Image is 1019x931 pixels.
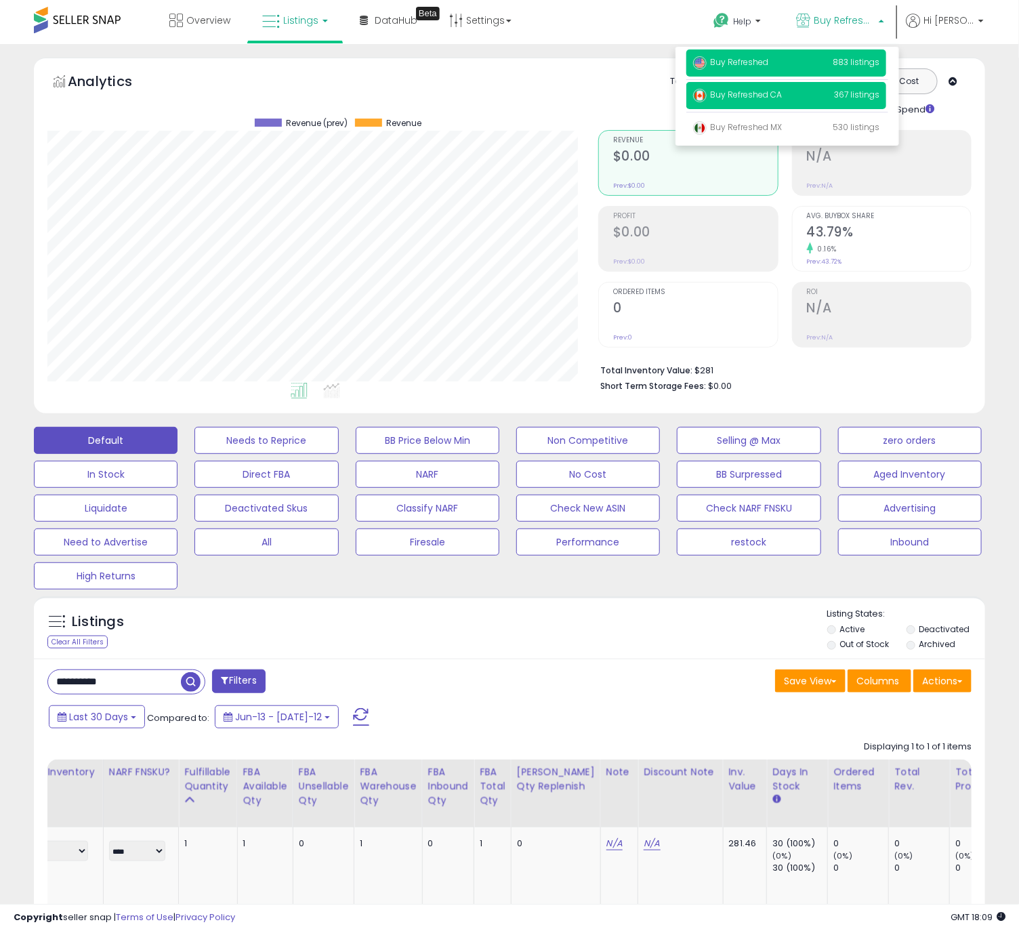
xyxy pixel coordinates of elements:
[613,257,645,266] small: Prev: $0.00
[243,837,283,850] div: 1
[923,14,974,27] span: Hi [PERSON_NAME]
[775,669,846,692] button: Save View
[919,623,970,635] label: Deactivated
[613,213,777,220] span: Profit
[814,14,875,27] span: Buy Refreshed
[834,89,879,100] span: 367 listings
[194,427,338,454] button: Needs to Reprice
[833,862,888,874] div: 0
[69,710,128,724] span: Last 30 Days
[838,495,982,522] button: Advertising
[644,837,660,850] a: N/A
[116,911,173,924] a: Terms of Use
[360,765,416,808] div: FBA Warehouse Qty
[516,427,660,454] button: Non Competitive
[729,837,757,850] div: 281.46
[864,741,972,753] div: Displaying 1 to 1 of 1 items
[807,224,971,243] h2: 43.79%
[772,862,827,874] div: 30 (100%)
[194,461,338,488] button: Direct FBA
[606,837,623,850] a: N/A
[677,495,820,522] button: Check NARF FNSKU
[807,289,971,296] span: ROI
[894,850,913,861] small: (0%)
[693,56,707,70] img: usa.png
[955,850,974,861] small: (0%)
[827,608,985,621] p: Listing States:
[838,427,982,454] button: zero orders
[235,710,322,724] span: Jun-13 - [DATE]-12
[68,72,159,94] h5: Analytics
[147,711,209,724] span: Compared to:
[517,765,595,793] div: [PERSON_NAME] Qty Replenish
[516,461,660,488] button: No Cost
[807,333,833,342] small: Prev: N/A
[693,89,782,100] span: Buy Refreshed CA
[194,529,338,556] button: All
[34,495,178,522] button: Liquidate
[894,862,949,874] div: 0
[215,705,339,728] button: Jun-13 - [DATE]-12
[833,56,879,68] span: 883 listings
[677,427,820,454] button: Selling @ Max
[375,14,417,27] span: DataHub
[34,461,178,488] button: In Stock
[951,911,1005,924] span: 2025-08-12 18:09 GMT
[175,911,235,924] a: Privacy Policy
[894,765,944,793] div: Total Rev.
[72,613,124,632] h5: Listings
[613,289,777,296] span: Ordered Items
[283,14,318,27] span: Listings
[833,765,883,793] div: Ordered Items
[416,7,440,20] div: Tooltip anchor
[387,119,422,128] span: Revenue
[34,562,178,589] button: High Returns
[670,75,723,88] div: Totals For
[186,14,230,27] span: Overview
[644,765,717,779] div: Discount Note
[613,224,777,243] h2: $0.00
[693,121,782,133] span: Buy Refreshed MX
[807,182,833,190] small: Prev: N/A
[894,837,949,850] div: 0
[838,461,982,488] button: Aged Inventory
[613,182,645,190] small: Prev: $0.00
[511,760,600,827] th: Please note that this number is a calculation based on your required days of coverage and your ve...
[480,765,505,808] div: FBA Total Qty
[516,529,660,556] button: Performance
[600,361,961,377] li: $281
[772,793,781,806] small: Days In Stock.
[194,495,338,522] button: Deactivated Skus
[772,837,827,850] div: 30 (100%)
[638,760,723,827] th: CSV column name: cust_attr_5_Discount Note
[14,911,235,924] div: seller snap | |
[848,669,911,692] button: Columns
[913,669,972,692] button: Actions
[833,121,879,133] span: 530 listings
[733,16,751,27] span: Help
[840,623,865,635] label: Active
[677,461,820,488] button: BB Surpressed
[840,638,890,650] label: Out of Stock
[109,765,173,779] div: NARF FNSKU?
[955,765,1005,793] div: Total Profit
[356,529,499,556] button: Firesale
[600,365,692,376] b: Total Inventory Value:
[906,14,984,44] a: Hi [PERSON_NAME]
[243,765,287,808] div: FBA Available Qty
[356,427,499,454] button: BB Price Below Min
[693,56,768,68] span: Buy Refreshed
[34,427,178,454] button: Default
[516,495,660,522] button: Check New ASIN
[360,837,411,850] div: 1
[708,379,732,392] span: $0.00
[955,862,1010,874] div: 0
[729,765,762,793] div: Inv. value
[772,765,822,793] div: Days In Stock
[428,765,469,808] div: FBA inbound Qty
[14,911,63,924] strong: Copyright
[299,765,349,808] div: FBA Unsellable Qty
[613,300,777,318] h2: 0
[428,837,464,850] div: 0
[287,119,348,128] span: Revenue (prev)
